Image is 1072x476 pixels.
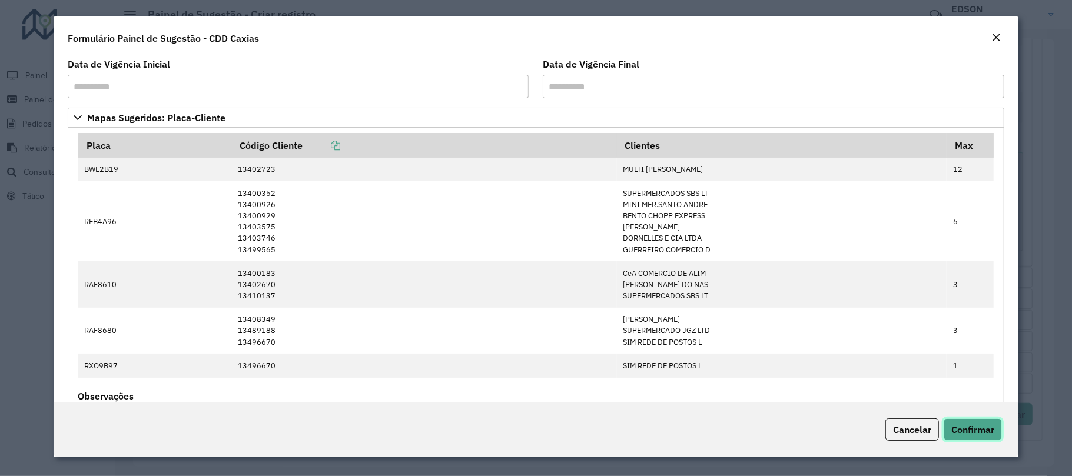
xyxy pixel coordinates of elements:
a: Copiar [303,139,340,151]
th: Código Cliente [231,133,616,158]
td: RAF8610 [78,261,232,308]
label: Observações [78,389,134,403]
td: 12 [947,158,994,181]
em: Fechar [991,33,1001,42]
span: Mapas Sugeridos: Placa-Cliente [87,113,225,122]
span: Cancelar [893,424,931,435]
th: Max [947,133,994,158]
button: Confirmar [944,418,1002,441]
td: 13402723 [231,158,616,181]
th: Clientes [617,133,947,158]
td: 3 [947,308,994,354]
td: [PERSON_NAME] SUPERMERCADO JGZ LTD SIM REDE DE POSTOS L [617,308,947,354]
td: RXO9B97 [78,354,232,377]
td: BWE2B19 [78,158,232,181]
td: MULTI [PERSON_NAME] [617,158,947,181]
td: CeA COMERCIO DE ALIM [PERSON_NAME] DO NAS SUPERMERCADOS SBS LT [617,261,947,308]
td: 13400352 13400926 13400929 13403575 13403746 13499565 [231,181,616,261]
h4: Formulário Painel de Sugestão - CDD Caxias [68,31,259,45]
td: RAF8680 [78,308,232,354]
td: 3 [947,261,994,308]
th: Placa [78,133,232,158]
td: 13400183 13402670 13410137 [231,261,616,308]
td: 13496670 [231,354,616,377]
button: Close [988,31,1004,46]
td: 13408349 13489188 13496670 [231,308,616,354]
td: REB4A96 [78,181,232,261]
button: Cancelar [885,418,939,441]
td: 6 [947,181,994,261]
label: Data de Vigência Inicial [68,57,170,71]
span: Confirmar [951,424,994,435]
td: 1 [947,354,994,377]
a: Mapas Sugeridos: Placa-Cliente [68,108,1004,128]
td: SIM REDE DE POSTOS L [617,354,947,377]
label: Data de Vigência Final [543,57,639,71]
td: SUPERMERCADOS SBS LT MINI MER.SANTO ANDRE BENTO CHOPP EXPRESS [PERSON_NAME] DORNELLES E CIA LTDA ... [617,181,947,261]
